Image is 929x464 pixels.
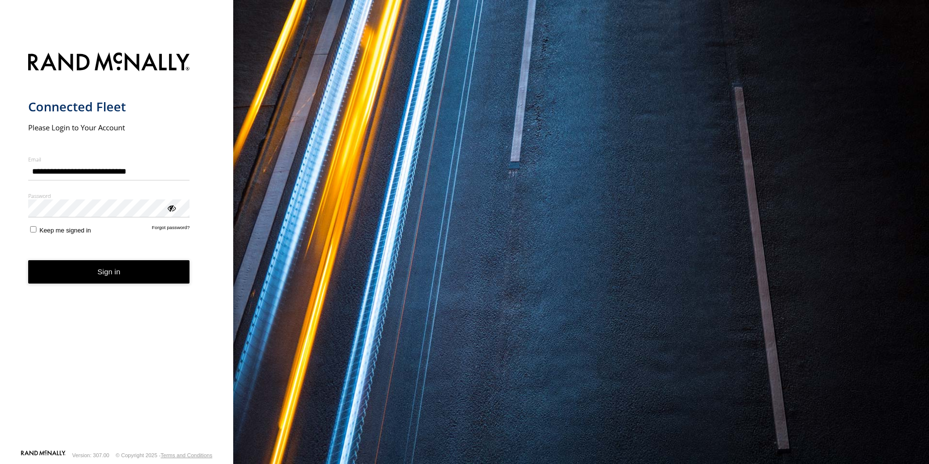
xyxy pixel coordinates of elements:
[28,51,190,75] img: Rand McNally
[161,452,212,458] a: Terms and Conditions
[28,47,206,449] form: main
[152,225,190,234] a: Forgot password?
[21,450,66,460] a: Visit our Website
[28,99,190,115] h1: Connected Fleet
[28,192,190,199] label: Password
[28,260,190,284] button: Sign in
[30,226,36,232] input: Keep me signed in
[116,452,212,458] div: © Copyright 2025 -
[39,227,91,234] span: Keep me signed in
[166,203,176,213] div: ViewPassword
[28,123,190,132] h2: Please Login to Your Account
[72,452,109,458] div: Version: 307.00
[28,156,190,163] label: Email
